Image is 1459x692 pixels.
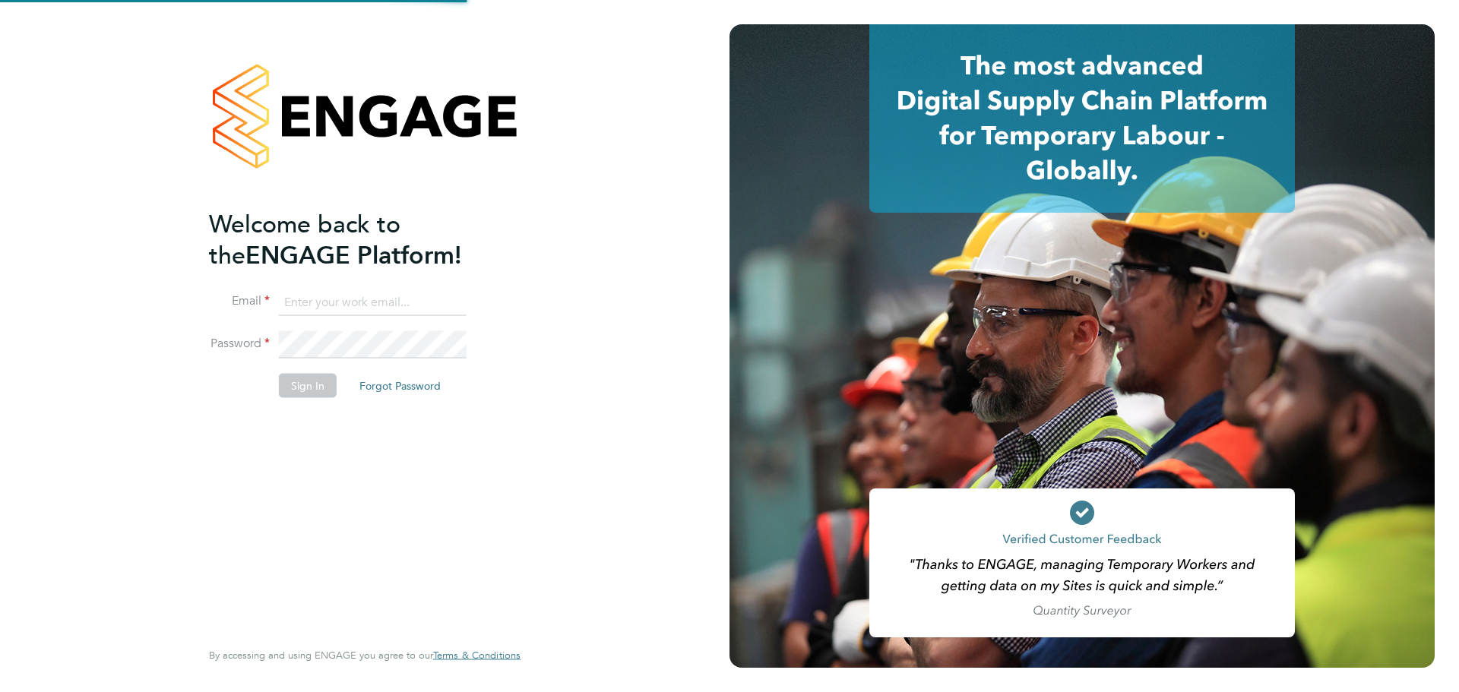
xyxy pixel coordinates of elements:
button: Sign In [279,374,337,398]
button: Forgot Password [347,374,453,398]
span: By accessing and using ENGAGE you agree to our [209,649,521,662]
h2: ENGAGE Platform! [209,208,505,270]
label: Password [209,336,270,352]
label: Email [209,293,270,309]
a: Terms & Conditions [433,649,521,662]
span: Welcome back to the [209,209,400,270]
input: Enter your work email... [279,289,467,316]
span: Terms & Conditions [433,649,521,662]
